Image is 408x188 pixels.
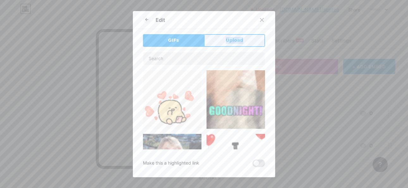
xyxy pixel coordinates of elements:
[156,16,165,24] div: Edit
[226,37,243,44] span: Upload
[204,34,265,47] button: Upload
[143,52,265,65] input: Search
[207,70,265,129] img: Gihpy
[143,160,199,167] div: Make this a highlighted link
[168,37,179,44] span: GIFs
[143,70,201,129] img: Gihpy
[143,34,204,47] button: GIFs
[143,134,201,187] img: Gihpy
